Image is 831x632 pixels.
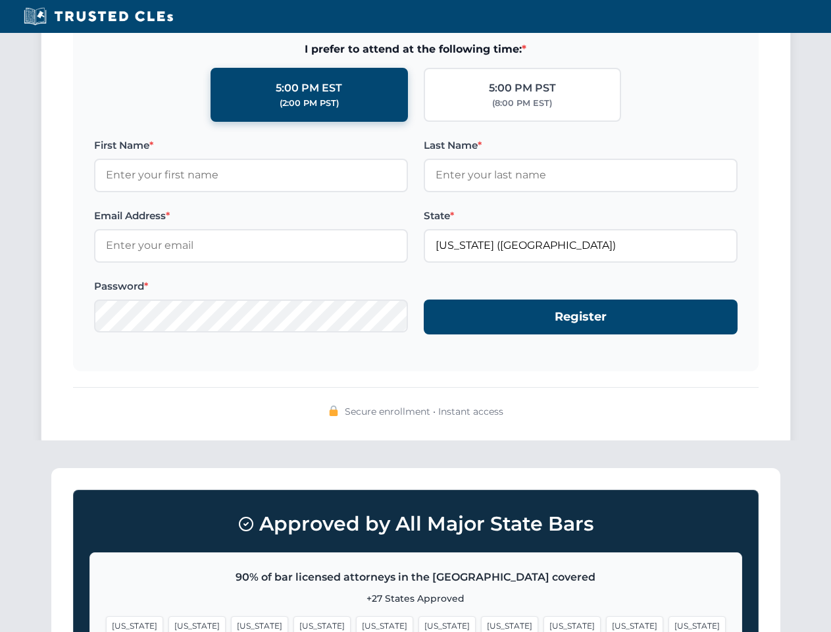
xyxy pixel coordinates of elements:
[94,229,408,262] input: Enter your email
[424,208,738,224] label: State
[94,159,408,192] input: Enter your first name
[424,159,738,192] input: Enter your last name
[328,406,339,416] img: 🔒
[424,229,738,262] input: Florida (FL)
[94,138,408,153] label: First Name
[106,591,726,606] p: +27 States Approved
[345,404,503,419] span: Secure enrollment • Instant access
[280,97,339,110] div: (2:00 PM PST)
[489,80,556,97] div: 5:00 PM PST
[424,300,738,334] button: Register
[89,506,742,542] h3: Approved by All Major State Bars
[20,7,177,26] img: Trusted CLEs
[106,569,726,586] p: 90% of bar licensed attorneys in the [GEOGRAPHIC_DATA] covered
[492,97,552,110] div: (8:00 PM EST)
[424,138,738,153] label: Last Name
[94,41,738,58] span: I prefer to attend at the following time:
[276,80,342,97] div: 5:00 PM EST
[94,278,408,294] label: Password
[94,208,408,224] label: Email Address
